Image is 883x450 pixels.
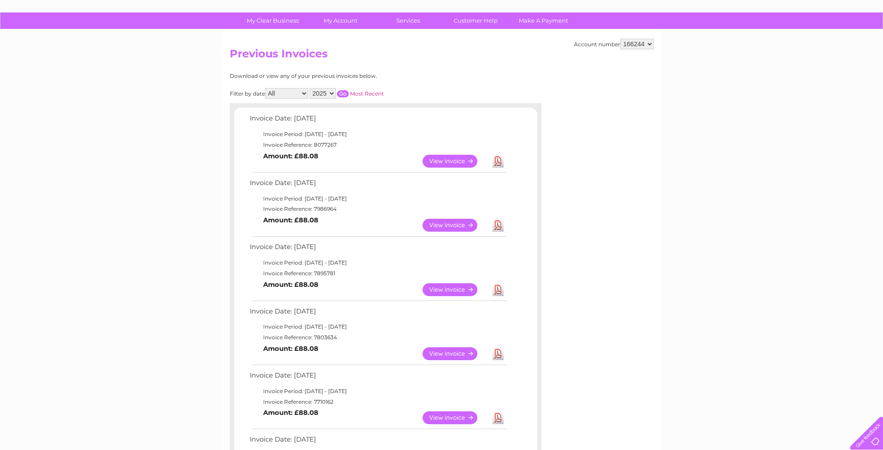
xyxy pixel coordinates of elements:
a: Energy [749,38,768,44]
td: Invoice Period: [DATE] - [DATE] [248,321,508,332]
a: Water [726,38,743,44]
td: Invoice Reference: 7986964 [248,204,508,214]
td: Invoice Period: [DATE] - [DATE] [248,129,508,140]
a: Customer Help [439,12,513,29]
b: Amount: £88.08 [263,152,318,160]
td: Invoice Period: [DATE] - [DATE] [248,386,508,397]
a: View [423,411,488,424]
a: Download [492,283,504,296]
a: Contact [824,38,846,44]
td: Invoice Reference: 7803634 [248,332,508,343]
td: Invoice Period: [DATE] - [DATE] [248,257,508,268]
a: View [423,155,488,168]
a: Most Recent [350,90,384,97]
td: Invoice Date: [DATE] [248,370,508,386]
td: Invoice Date: [DATE] [248,177,508,193]
a: 0333 014 3131 [715,4,777,16]
a: My Clear Business [236,12,309,29]
a: Log out [854,38,875,44]
a: Download [492,219,504,232]
td: Invoice Reference: 8077267 [248,140,508,150]
img: logo.png [31,23,76,50]
a: View [423,219,488,232]
b: Amount: £88.08 [263,281,318,289]
a: Download [492,347,504,360]
div: Download or view any of your previous invoices below. [230,73,464,79]
div: Account number [574,39,654,49]
td: Invoice Date: [DATE] [248,434,508,450]
h2: Previous Invoices [230,48,654,64]
b: Amount: £88.08 [263,345,318,353]
div: Filter by date [230,88,464,99]
a: Telecoms [773,38,800,44]
td: Invoice Reference: 7710162 [248,397,508,407]
td: Invoice Date: [DATE] [248,305,508,322]
a: View [423,283,488,296]
a: Download [492,411,504,424]
a: Services [371,12,445,29]
a: Make A Payment [507,12,580,29]
a: View [423,347,488,360]
div: Clear Business is a trading name of Verastar Limited (registered in [GEOGRAPHIC_DATA] No. 3667643... [232,5,652,43]
b: Amount: £88.08 [263,409,318,417]
a: Download [492,155,504,168]
td: Invoice Date: [DATE] [248,241,508,257]
td: Invoice Date: [DATE] [248,112,508,129]
b: Amount: £88.08 [263,216,318,224]
td: Invoice Period: [DATE] - [DATE] [248,193,508,204]
a: My Account [304,12,377,29]
a: Blog [806,38,818,44]
td: Invoice Reference: 7895781 [248,268,508,279]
